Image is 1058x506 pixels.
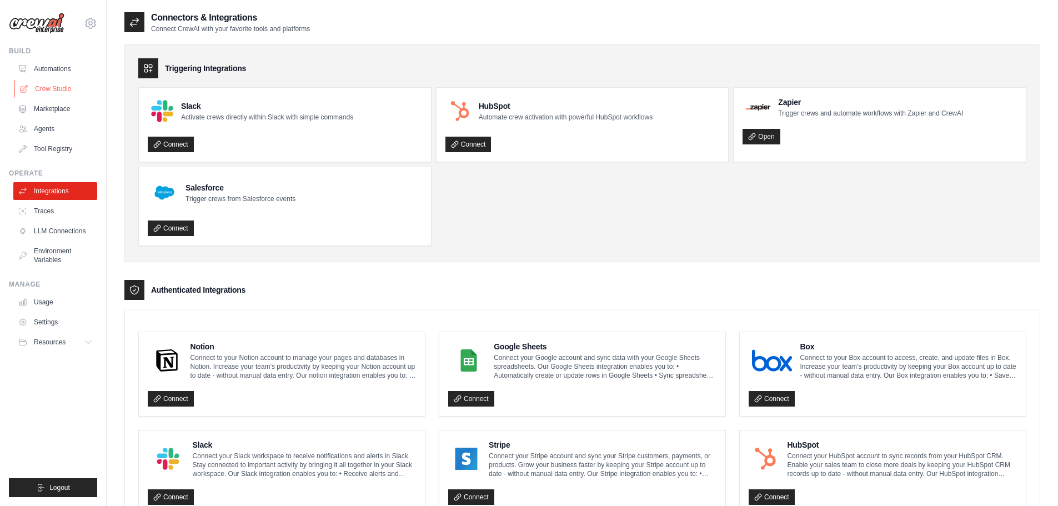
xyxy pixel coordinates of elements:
a: Agents [13,120,97,138]
p: Connect to your Notion account to manage your pages and databases in Notion. Increase your team’s... [190,353,417,380]
a: LLM Connections [13,222,97,240]
a: Connect [148,137,194,152]
a: Connect [148,489,194,505]
h4: Notion [190,341,417,352]
span: Resources [34,338,66,347]
div: Build [9,47,97,56]
a: Open [743,129,780,144]
a: Settings [13,313,97,331]
img: Zapier Logo [746,104,770,111]
h4: HubSpot [479,101,653,112]
a: Integrations [13,182,97,200]
h2: Connectors & Integrations [151,11,310,24]
img: Notion Logo [151,349,183,372]
p: Connect to your Box account to access, create, and update files in Box. Increase your team’s prod... [800,353,1017,380]
img: Slack Logo [151,100,173,122]
a: Connect [445,137,492,152]
a: Crew Studio [14,80,98,98]
a: Connect [749,391,795,407]
p: Connect your Slack workspace to receive notifications and alerts in Slack. Stay connected to impo... [193,452,416,478]
h4: Slack [181,101,353,112]
p: Automate crew activation with powerful HubSpot workflows [479,113,653,122]
img: Salesforce Logo [151,179,178,206]
a: Automations [13,60,97,78]
a: Connect [448,489,494,505]
img: Stripe Logo [452,448,481,470]
img: Google Sheets Logo [452,349,486,372]
h3: Triggering Integrations [165,63,246,74]
a: Traces [13,202,97,220]
a: Usage [13,293,97,311]
h4: HubSpot [787,439,1017,450]
img: HubSpot Logo [752,448,779,470]
p: Connect your HubSpot account to sync records from your HubSpot CRM. Enable your sales team to clo... [787,452,1017,478]
h4: Salesforce [185,182,295,193]
h4: Google Sheets [494,341,716,352]
a: Connect [148,221,194,236]
button: Resources [13,333,97,351]
span: Logout [49,483,70,492]
p: Trigger crews and automate workflows with Zapier and CrewAI [778,109,963,118]
div: Operate [9,169,97,178]
p: Connect your Stripe account and sync your Stripe customers, payments, or products. Grow your busi... [489,452,716,478]
div: Manage [9,280,97,289]
img: Slack Logo [151,448,185,470]
img: Box Logo [752,349,792,372]
a: Marketplace [13,100,97,118]
p: Activate crews directly within Slack with simple commands [181,113,353,122]
h4: Box [800,341,1017,352]
h4: Slack [193,439,416,450]
img: HubSpot Logo [449,100,471,122]
a: Connect [749,489,795,505]
img: Logo [9,13,64,34]
a: Connect [148,391,194,407]
button: Logout [9,478,97,497]
a: Tool Registry [13,140,97,158]
a: Environment Variables [13,242,97,269]
p: Connect your Google account and sync data with your Google Sheets spreadsheets. Our Google Sheets... [494,353,716,380]
h4: Zapier [778,97,963,108]
a: Connect [448,391,494,407]
p: Trigger crews from Salesforce events [185,194,295,203]
h3: Authenticated Integrations [151,284,245,295]
p: Connect CrewAI with your favorite tools and platforms [151,24,310,33]
h4: Stripe [489,439,716,450]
